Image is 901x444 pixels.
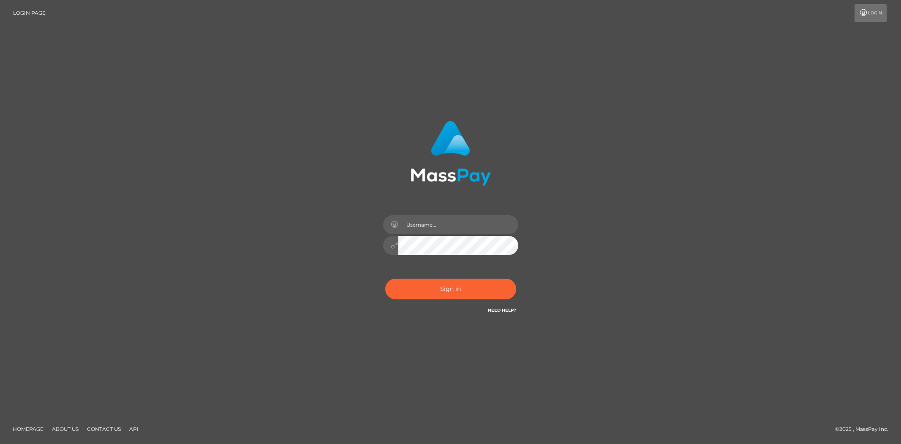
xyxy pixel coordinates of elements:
a: Need Help? [488,307,516,313]
a: Contact Us [84,422,124,436]
a: API [126,422,142,436]
a: About Us [49,422,82,436]
div: © 2025 , MassPay Inc. [835,425,895,434]
a: Login [855,4,887,22]
img: MassPay Login [411,121,491,186]
a: Login Page [13,4,46,22]
a: Homepage [9,422,47,436]
input: Username... [398,215,518,234]
button: Sign in [385,279,516,299]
